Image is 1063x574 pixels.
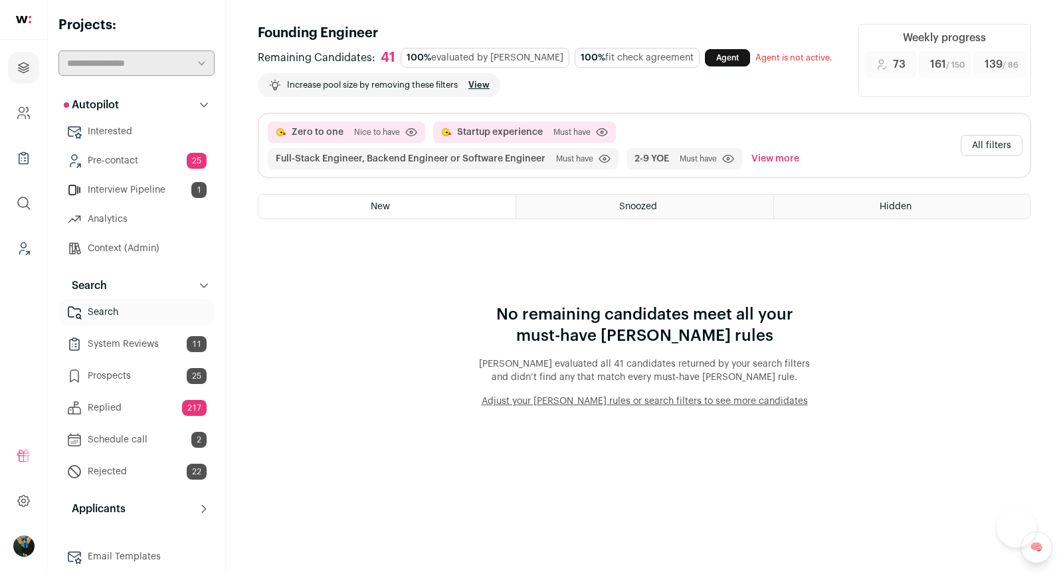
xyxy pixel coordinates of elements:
[930,56,965,72] span: 161
[64,278,107,294] p: Search
[58,458,215,485] a: Rejected22
[516,195,773,219] a: Snoozed
[58,496,215,522] button: Applicants
[893,56,906,72] span: 73
[58,427,215,453] a: Schedule call2
[1020,531,1052,563] a: 🧠
[58,206,215,233] a: Analytics
[556,153,593,164] span: Must have
[705,49,750,66] a: Agent
[634,152,669,165] button: 2-9 YOE
[287,80,458,90] p: Increase pool size by removing these filters
[985,56,1018,72] span: 139
[619,202,657,211] span: Snoozed
[58,363,215,389] a: Prospects25
[191,432,207,448] span: 2
[1003,61,1018,69] span: / 86
[58,235,215,262] a: Context (Admin)
[749,148,802,169] button: View more
[13,535,35,557] button: Open dropdown
[961,135,1022,156] button: All filters
[8,142,39,174] a: Company Lists
[58,118,215,145] a: Interested
[8,97,39,129] a: Company and ATS Settings
[191,182,207,198] span: 1
[58,272,215,299] button: Search
[58,147,215,174] a: Pre-contact25
[755,53,832,62] span: Agent is not active.
[58,92,215,118] button: Autopilot
[64,97,119,113] p: Autopilot
[581,53,605,62] span: 100%
[276,152,545,165] button: Full-Stack Engineer, Backend Engineer or Software Engineer
[401,48,569,68] div: evaluated by [PERSON_NAME]
[478,395,811,408] button: Adjust your [PERSON_NAME] rules or search filters to see more candidates
[58,395,215,421] a: Replied217
[182,400,207,416] span: 217
[187,368,207,384] span: 25
[457,126,543,139] button: Startup experience
[13,535,35,557] img: 12031951-medium_jpg
[8,52,39,84] a: Projects
[468,80,490,90] a: View
[58,331,215,357] a: System Reviews11
[258,50,375,66] span: Remaining Candidates:
[58,16,215,35] h2: Projects:
[997,508,1036,547] iframe: Help Scout Beacon - Open
[58,299,215,326] a: Search
[407,53,431,62] span: 100%
[575,48,700,68] div: fit check agreement
[946,61,965,69] span: / 150
[16,16,31,23] img: wellfound-shorthand-0d5821cbd27db2630d0214b213865d53afaa358527fdda9d0ea32b1df1b89c2c.svg
[903,30,986,46] div: Weekly progress
[774,195,1030,219] a: Hidden
[371,202,390,211] span: New
[478,357,811,384] p: [PERSON_NAME] evaluated all 41 candidates returned by your search filters and didn’t find any tha...
[187,336,207,352] span: 11
[354,127,400,138] span: Nice to have
[187,153,207,169] span: 25
[258,24,842,43] h1: Founding Engineer
[478,304,811,347] p: No remaining candidates meet all your must-have [PERSON_NAME] rules
[58,543,215,570] a: Email Templates
[187,464,207,480] span: 22
[8,233,39,264] a: Leads (Backoffice)
[58,177,215,203] a: Interview Pipeline1
[880,202,912,211] span: Hidden
[292,126,343,139] button: Zero to one
[553,127,591,138] span: Must have
[680,153,717,164] span: Must have
[64,501,126,517] p: Applicants
[381,50,395,66] div: 41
